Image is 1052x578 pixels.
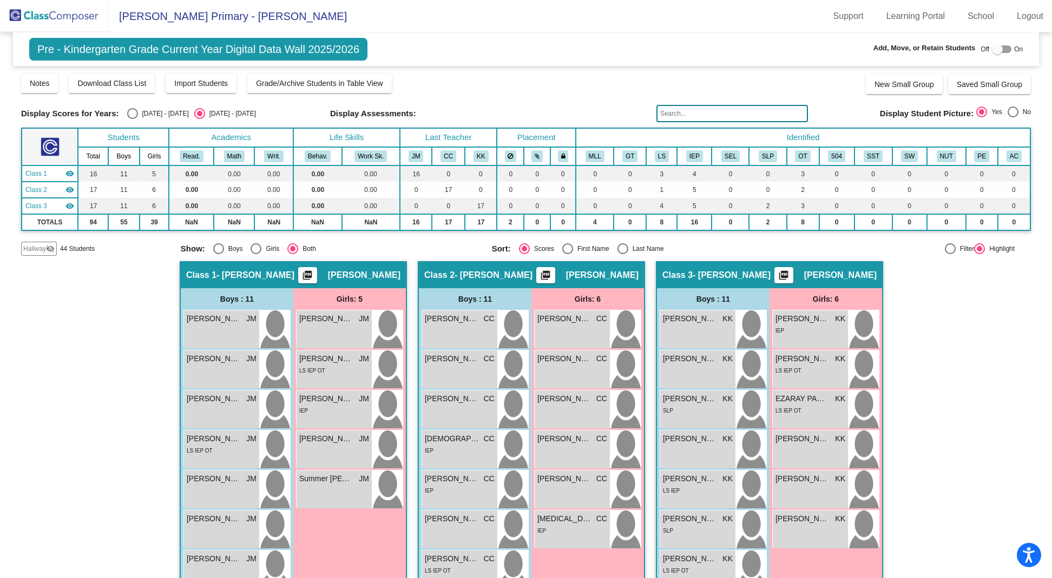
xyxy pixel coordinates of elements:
[646,182,677,198] td: 1
[140,147,169,165] th: Girls
[550,165,576,182] td: 0
[550,214,576,230] td: 0
[293,214,342,230] td: NaN
[749,182,786,198] td: 0
[775,433,830,444] span: [PERSON_NAME]
[787,198,819,214] td: 3
[181,244,205,254] span: Show:
[586,150,604,162] button: MLL
[46,244,55,253] mat-icon: visibility_off
[880,109,974,118] span: Display Student Picture:
[359,473,369,484] span: JM
[956,244,975,254] div: Filter
[108,198,140,214] td: 11
[656,105,808,122] input: Search...
[30,79,50,88] span: Notes
[537,473,591,484] span: [PERSON_NAME]
[78,147,108,165] th: Total
[854,165,892,182] td: 0
[987,107,1002,117] div: Yes
[878,8,954,25] a: Learning Portal
[550,182,576,198] td: 0
[819,198,854,214] td: 0
[677,198,712,214] td: 5
[712,165,749,182] td: 0
[677,147,712,165] th: Reading-Writing-Math IEP
[787,182,819,198] td: 2
[966,182,998,198] td: 0
[254,198,293,214] td: 0.00
[531,288,644,310] div: Girls: 6
[400,182,432,198] td: 0
[299,473,353,484] span: Summer [PERSON_NAME]
[425,473,479,484] span: [PERSON_NAME]
[927,165,966,182] td: 0
[78,182,108,198] td: 17
[264,150,284,162] button: Writ.
[787,147,819,165] th: Occupational Therapy IEP
[875,80,934,89] span: New Small Group
[299,368,325,374] span: LS IEP OT
[614,165,646,182] td: 0
[530,244,554,254] div: Scores
[214,165,254,182] td: 0.00
[214,198,254,214] td: 0.00
[646,165,677,182] td: 3
[187,313,241,324] span: [PERSON_NAME]
[550,198,576,214] td: 0
[828,150,845,162] button: 504
[425,448,433,454] span: IEP
[108,214,140,230] td: 55
[108,165,140,182] td: 11
[25,185,47,195] span: Class 2
[775,393,830,404] span: EZARAY PARKS
[293,288,406,310] div: Girls: 5
[663,393,717,404] span: [PERSON_NAME]
[722,353,733,364] span: KK
[22,182,78,198] td: Cynthia Clark - Clark
[214,214,254,230] td: NaN
[646,198,677,214] td: 4
[998,198,1030,214] td: 0
[497,128,576,147] th: Placement
[927,198,966,214] td: 0
[749,214,786,230] td: 2
[138,109,189,118] div: [DATE] - [DATE]
[576,198,614,214] td: 0
[622,150,637,162] button: GT
[524,214,550,230] td: 0
[662,270,693,281] span: Class 3
[795,150,810,162] button: OT
[187,393,241,404] span: [PERSON_NAME]
[777,270,790,285] mat-icon: picture_as_pdf
[775,353,830,364] span: [PERSON_NAME]
[108,147,140,165] th: Boys
[440,150,456,162] button: CC
[181,243,484,254] mat-radio-group: Select an option
[301,270,314,285] mat-icon: picture_as_pdf
[328,270,400,281] span: [PERSON_NAME]
[432,182,465,198] td: 17
[432,198,465,214] td: 0
[299,393,353,404] span: [PERSON_NAME]
[465,214,497,230] td: 17
[293,165,342,182] td: 0.00
[140,165,169,182] td: 5
[293,128,400,147] th: Life Skills
[78,214,108,230] td: 94
[749,165,786,182] td: 0
[497,147,524,165] th: Keep away students
[749,147,786,165] th: Speech IEP
[998,147,1030,165] th: Attendance Concerns
[712,182,749,198] td: 0
[214,182,254,198] td: 0.00
[787,214,819,230] td: 8
[966,147,998,165] th: Parental Engagement
[342,198,400,214] td: 0.00
[298,267,317,283] button: Print Students Details
[25,169,47,178] span: Class 1
[835,393,845,404] span: KK
[77,79,146,88] span: Download Class List
[819,182,854,198] td: 0
[677,182,712,198] td: 5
